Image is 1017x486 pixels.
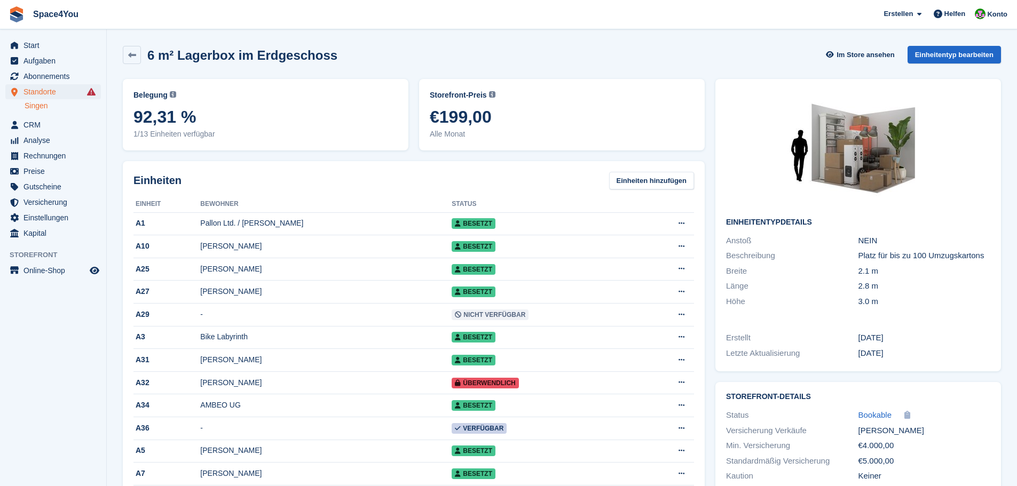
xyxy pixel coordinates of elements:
span: Besetzt [452,241,495,252]
div: A5 [133,445,200,456]
a: menu [5,84,101,99]
div: [PERSON_NAME] [200,445,452,456]
a: menu [5,38,101,53]
span: Online-Shop [23,263,88,278]
span: Gutscheine [23,179,88,194]
div: Beschreibung [726,250,858,262]
a: menu [5,53,101,68]
span: Aufgaben [23,53,88,68]
div: A31 [133,354,200,365]
a: menu [5,117,101,132]
span: Besetzt [452,355,495,365]
div: €5.000,00 [858,455,990,467]
div: A36 [133,423,200,434]
div: €4.000,00 [858,440,990,452]
div: [PERSON_NAME] [858,425,990,437]
a: Space4You [29,5,83,23]
span: CRM [23,117,88,132]
div: A34 [133,400,200,411]
div: [PERSON_NAME] [200,354,452,365]
div: Platz für bis zu 100 Umzugskartons [858,250,990,262]
span: Besetzt [452,332,495,342]
a: menu [5,148,101,163]
h2: 6 m² Lagerbox im Erdgeschoss [147,48,337,62]
a: menu [5,69,101,84]
span: Versicherung [23,195,88,210]
img: 6,0%20qm-unit.jpg [778,90,939,210]
span: Helfen [944,9,966,19]
a: Singen [25,101,101,111]
div: Versicherung Verkäufe [726,425,858,437]
div: [PERSON_NAME] [200,468,452,479]
div: Breite [726,265,858,277]
div: Pallon Ltd. / [PERSON_NAME] [200,218,452,229]
span: Überwendlich [452,378,518,388]
div: [PERSON_NAME] [200,286,452,297]
span: Alle Monat [430,129,694,140]
span: Besetzt [452,445,495,456]
span: Erstellen [884,9,913,19]
span: Nicht verfügbar [452,309,529,320]
div: A32 [133,377,200,388]
span: Bookable [858,410,892,419]
h2: Einheitentypdetails [726,218,990,227]
div: [DATE] [858,347,990,360]
div: [PERSON_NAME] [200,241,452,252]
div: Keiner [858,470,990,482]
h2: Einheiten [133,172,182,188]
span: Besetzt [452,286,495,297]
div: 2.8 m [858,280,990,292]
div: A29 [133,309,200,320]
span: Besetzt [452,264,495,275]
a: menu [5,195,101,210]
span: Abonnements [23,69,88,84]
span: Im Store ansehen [837,50,894,60]
a: Vorschau-Shop [88,264,101,277]
a: menu [5,133,101,148]
div: AMBEO UG [200,400,452,411]
span: Besetzt [452,468,495,479]
span: Belegung [133,90,168,101]
img: Luca-André Talhoff [975,9,986,19]
span: 92,31 % [133,107,398,126]
span: Storefront [10,250,106,260]
div: Status [726,409,858,421]
div: A27 [133,286,200,297]
a: Speisekarte [5,263,101,278]
div: 2.1 m [858,265,990,277]
div: [PERSON_NAME] [200,264,452,275]
div: [PERSON_NAME] [200,377,452,388]
span: Storefront-Preis [430,90,487,101]
span: €199,00 [430,107,694,126]
div: Länge [726,280,858,292]
a: Einheiten hinzufügen [609,172,694,189]
a: Im Store ansehen [824,46,899,63]
a: menu [5,179,101,194]
td: - [200,417,452,440]
img: icon-info-grey-7440780725fd019a000dd9b08b2336e03edf1995a4989e88bcd33f0948082b44.svg [489,91,495,98]
a: menu [5,164,101,179]
th: Status [452,196,639,213]
div: Letzte Aktualisierung [726,347,858,360]
div: Standardmäßig Versicherung [726,455,858,467]
td: - [200,304,452,326]
span: Standorte [23,84,88,99]
div: Bike Labyrinth [200,331,452,342]
div: NEIN [858,235,990,247]
div: Kaution [726,470,858,482]
span: Verfügbar [452,423,507,434]
div: Anstoß [726,235,858,247]
a: Bookable [858,409,892,421]
div: A1 [133,218,200,229]
span: Kapital [23,226,88,241]
span: Rechnungen [23,148,88,163]
span: Start [23,38,88,53]
span: Einstellungen [23,210,88,225]
img: stora-icon-8386f47178a22dfd0bd8f6a31ec36ba5ce8667c1dd55bd0f319d3a0aa187defe.svg [9,6,25,22]
img: icon-info-grey-7440780725fd019a000dd9b08b2336e03edf1995a4989e88bcd33f0948082b44.svg [170,91,176,98]
span: Preise [23,164,88,179]
div: A25 [133,264,200,275]
th: Einheit [133,196,200,213]
div: 3.0 m [858,296,990,308]
span: Besetzt [452,400,495,411]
